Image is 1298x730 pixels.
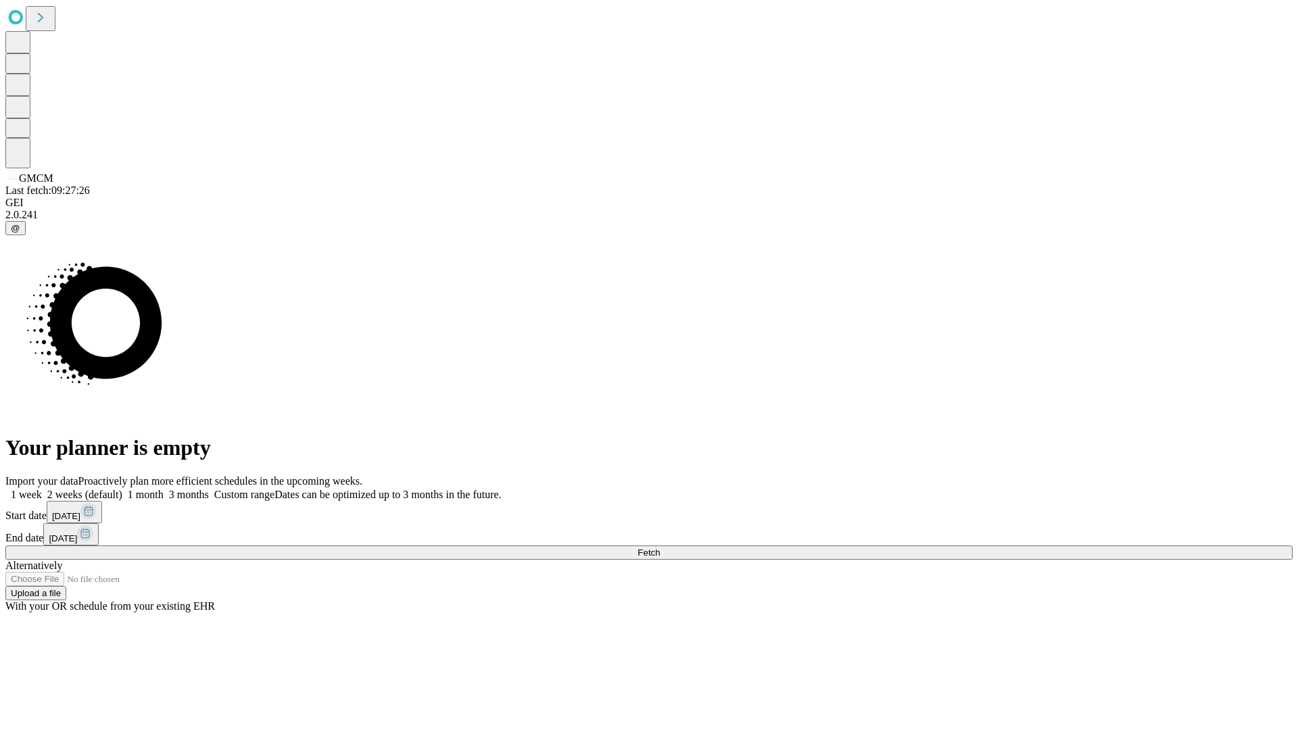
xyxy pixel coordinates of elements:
[169,489,209,500] span: 3 months
[49,533,77,543] span: [DATE]
[5,545,1293,560] button: Fetch
[5,560,62,571] span: Alternatively
[5,501,1293,523] div: Start date
[5,435,1293,460] h1: Your planner is empty
[638,547,660,558] span: Fetch
[52,511,80,521] span: [DATE]
[5,209,1293,221] div: 2.0.241
[5,197,1293,209] div: GEI
[5,185,90,196] span: Last fetch: 09:27:26
[47,489,122,500] span: 2 weeks (default)
[128,489,164,500] span: 1 month
[11,223,20,233] span: @
[19,172,53,184] span: GMCM
[5,523,1293,545] div: End date
[5,475,78,487] span: Import your data
[5,221,26,235] button: @
[43,523,99,545] button: [DATE]
[78,475,362,487] span: Proactively plan more efficient schedules in the upcoming weeks.
[274,489,501,500] span: Dates can be optimized up to 3 months in the future.
[5,586,66,600] button: Upload a file
[214,489,274,500] span: Custom range
[11,489,42,500] span: 1 week
[47,501,102,523] button: [DATE]
[5,600,215,612] span: With your OR schedule from your existing EHR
